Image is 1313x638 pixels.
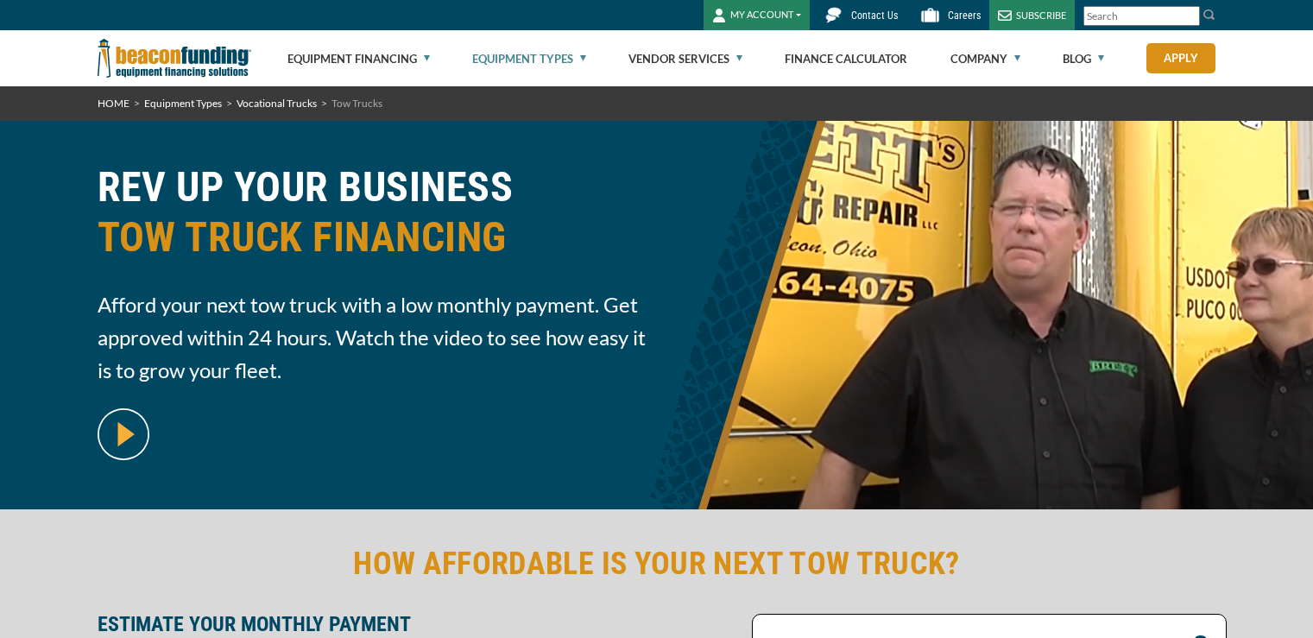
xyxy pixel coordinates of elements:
a: Blog [1063,31,1104,86]
a: Vocational Trucks [237,97,317,110]
a: Clear search text [1182,9,1196,23]
span: Contact Us [851,9,898,22]
img: Beacon Funding Corporation logo [98,30,251,86]
p: ESTIMATE YOUR MONTHLY PAYMENT [98,614,742,635]
a: Finance Calculator [785,31,907,86]
span: Tow Trucks [331,97,382,110]
span: TOW TRUCK FINANCING [98,212,647,262]
a: Vendor Services [628,31,742,86]
img: video modal pop-up play button [98,408,149,460]
a: Equipment Types [472,31,586,86]
span: Careers [948,9,981,22]
img: Search [1203,8,1216,22]
input: Search [1083,6,1200,26]
span: Afford your next tow truck with a low monthly payment. Get approved within 24 hours. Watch the vi... [98,288,647,387]
a: HOME [98,97,129,110]
h1: REV UP YOUR BUSINESS [98,162,647,275]
h2: HOW AFFORDABLE IS YOUR NEXT TOW TRUCK? [98,544,1216,584]
a: Equipment Types [144,97,222,110]
a: Apply [1146,43,1215,73]
a: Equipment Financing [287,31,430,86]
a: Company [950,31,1020,86]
